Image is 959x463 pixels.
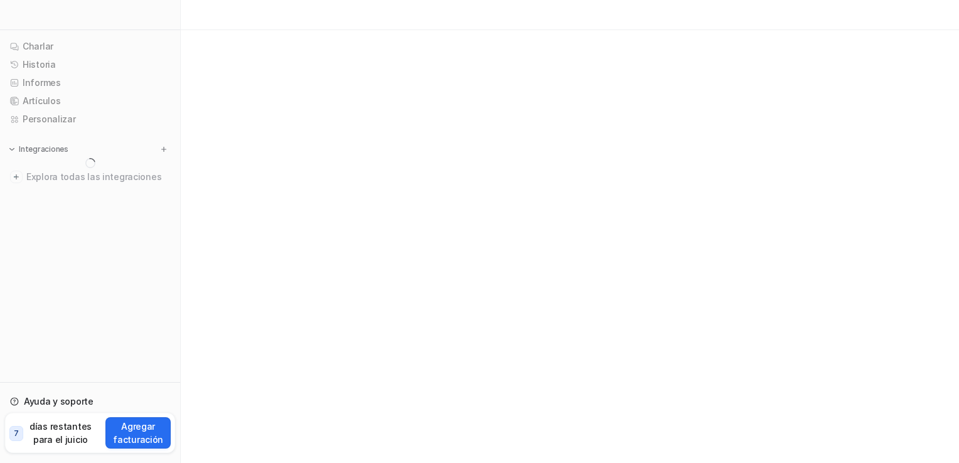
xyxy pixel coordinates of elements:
font: Ayuda y soporte [24,395,94,408]
p: 7 [14,428,19,439]
a: Personalizar [5,110,175,128]
span: Explora todas las integraciones [26,167,170,187]
font: Informes [23,77,61,89]
font: Personalizar [23,113,76,125]
a: Charlar [5,38,175,55]
a: Historia [5,56,175,73]
button: Integraciones [5,143,72,156]
font: Charlar [23,40,53,53]
img: Explora todas las integraciones [10,171,23,183]
a: Ayuda y soporte [5,393,175,410]
button: Agregar facturación [105,417,171,449]
img: expand menu [8,145,16,154]
font: Historia [23,58,56,71]
p: Integraciones [19,144,68,154]
a: Informes [5,74,175,92]
a: Artículos [5,92,175,110]
font: Artículos [23,95,60,107]
a: Explora todas las integraciones [5,168,175,186]
p: días restantes para el juicio [26,420,96,446]
img: menu_add.svg [159,145,168,154]
p: Agregar facturación [110,420,166,446]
